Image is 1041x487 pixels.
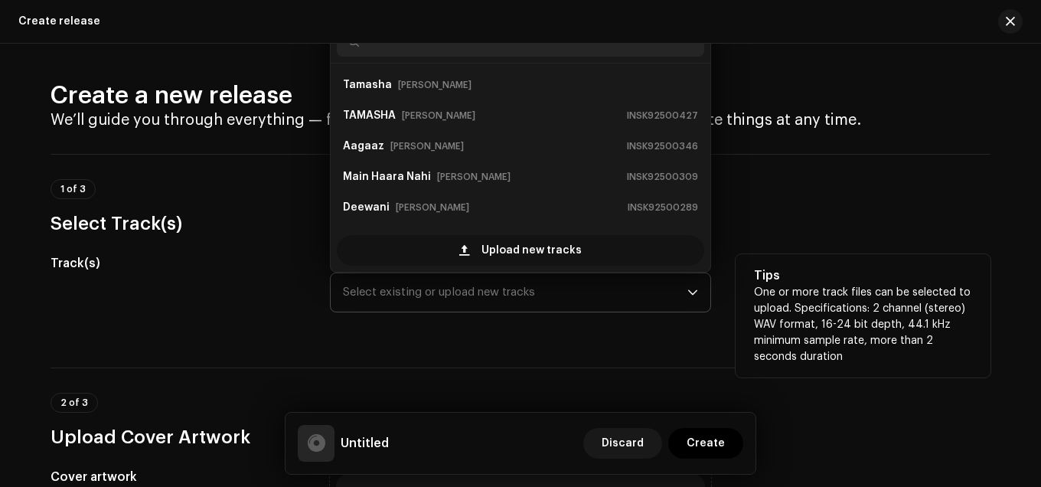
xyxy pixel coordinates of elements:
[51,211,990,236] h3: Select Track(s)
[627,139,698,154] small: INSK92500346
[51,468,305,486] h5: Cover artwork
[337,131,704,162] li: Aagaaz
[343,226,370,250] strong: Rang
[396,200,469,215] small: [PERSON_NAME]
[754,285,972,365] p: One or more track files can be selected to upload. Specifications: 2 channel (stereo) WAV format,...
[627,169,698,185] small: INSK92500309
[343,134,384,159] strong: Aagaaz
[337,192,704,223] li: Deewani
[687,273,698,312] div: dropdown trigger
[343,273,687,312] span: Select existing or upload new tracks
[754,266,972,285] h5: Tips
[51,111,990,129] h4: We’ll guide you through everything — from track selection to final metadata. You can update thing...
[402,108,475,123] small: [PERSON_NAME]
[337,223,704,253] li: Rang
[602,428,644,459] span: Discard
[668,428,743,459] button: Create
[481,235,582,266] span: Upload new tracks
[398,77,472,93] small: [PERSON_NAME]
[343,195,390,220] strong: Deewani
[51,425,990,449] h3: Upload Cover Artwork
[343,73,392,97] strong: Tamasha
[390,139,464,154] small: [PERSON_NAME]
[343,165,431,189] strong: Main Haara Nahi
[687,428,725,459] span: Create
[627,108,698,123] small: INSK92500427
[51,80,990,111] h2: Create a new release
[343,103,396,128] strong: TAMASHA
[51,254,305,273] h5: Track(s)
[628,200,698,215] small: INSK92500289
[337,162,704,192] li: Main Haara Nahi
[337,100,704,131] li: TAMASHA
[337,70,704,100] li: Tamasha
[437,169,511,185] small: [PERSON_NAME]
[583,428,662,459] button: Discard
[341,434,389,453] h5: Untitled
